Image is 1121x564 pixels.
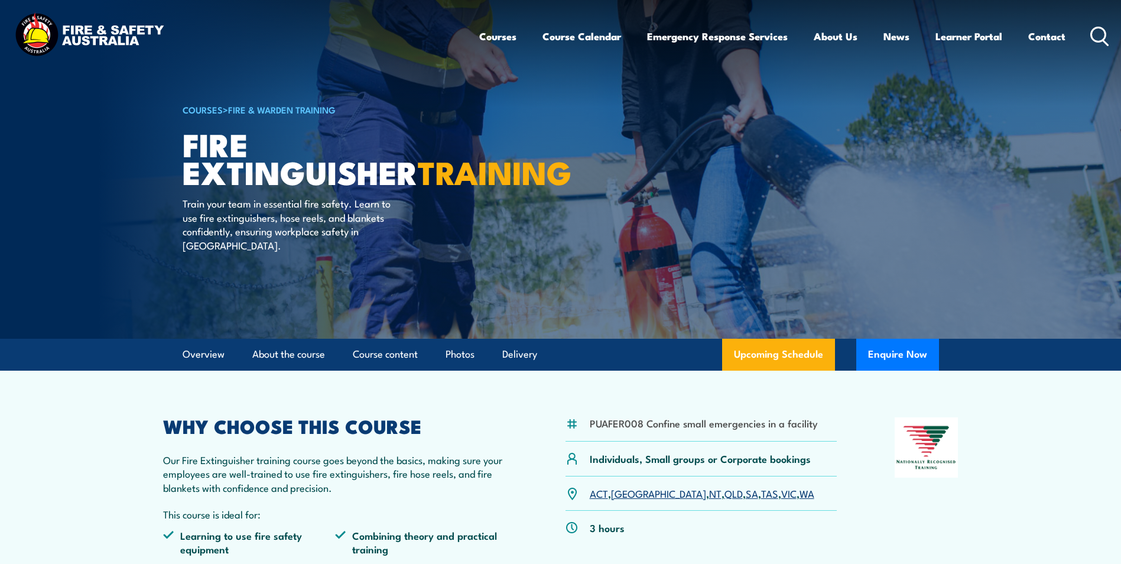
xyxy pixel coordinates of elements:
button: Enquire Now [856,339,939,371]
a: News [883,21,909,52]
p: Train your team in essential fire safety. Learn to use fire extinguishers, hose reels, and blanke... [183,196,398,252]
a: COURSES [183,103,223,116]
a: Emergency Response Services [647,21,788,52]
li: Learning to use fire safety equipment [163,529,336,556]
a: Courses [479,21,516,52]
a: QLD [724,486,743,500]
a: Delivery [502,339,537,370]
p: Individuals, Small groups or Corporate bookings [590,452,811,465]
p: , , , , , , , [590,487,814,500]
a: Fire & Warden Training [228,103,336,116]
p: This course is ideal for: [163,507,508,521]
a: Overview [183,339,225,370]
a: [GEOGRAPHIC_DATA] [611,486,706,500]
a: Contact [1028,21,1065,52]
h2: WHY CHOOSE THIS COURSE [163,417,508,434]
a: About Us [814,21,857,52]
strong: TRAINING [418,147,571,196]
h6: > [183,102,475,116]
a: NT [709,486,722,500]
li: PUAFER008 Confine small emergencies in a facility [590,416,818,430]
a: VIC [781,486,797,500]
a: Course Calendar [542,21,621,52]
a: TAS [761,486,778,500]
a: Photos [446,339,475,370]
a: ACT [590,486,608,500]
a: About the course [252,339,325,370]
p: 3 hours [590,521,625,534]
a: Course content [353,339,418,370]
a: Upcoming Schedule [722,339,835,371]
li: Combining theory and practical training [335,529,508,556]
a: SA [746,486,758,500]
a: Learner Portal [935,21,1002,52]
img: Nationally Recognised Training logo. [895,417,958,478]
a: WA [800,486,814,500]
p: Our Fire Extinguisher training course goes beyond the basics, making sure your employees are well... [163,453,508,494]
h1: Fire Extinguisher [183,130,475,185]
